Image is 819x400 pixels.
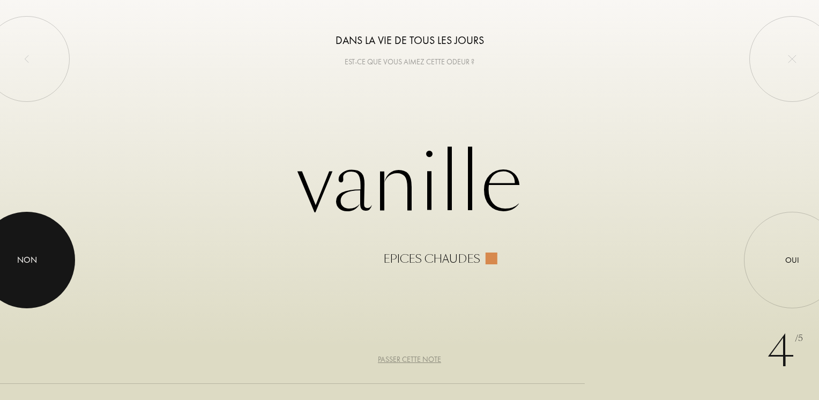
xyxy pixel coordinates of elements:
div: Non [17,254,37,266]
div: 4 [767,320,803,384]
div: Passer cette note [378,354,441,365]
div: Oui [785,254,799,266]
div: Vanille [82,135,737,265]
span: /5 [795,332,803,345]
img: left_onboard.svg [23,55,31,63]
div: Epices chaudes [383,253,480,265]
img: quit_onboard.svg [788,55,796,63]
